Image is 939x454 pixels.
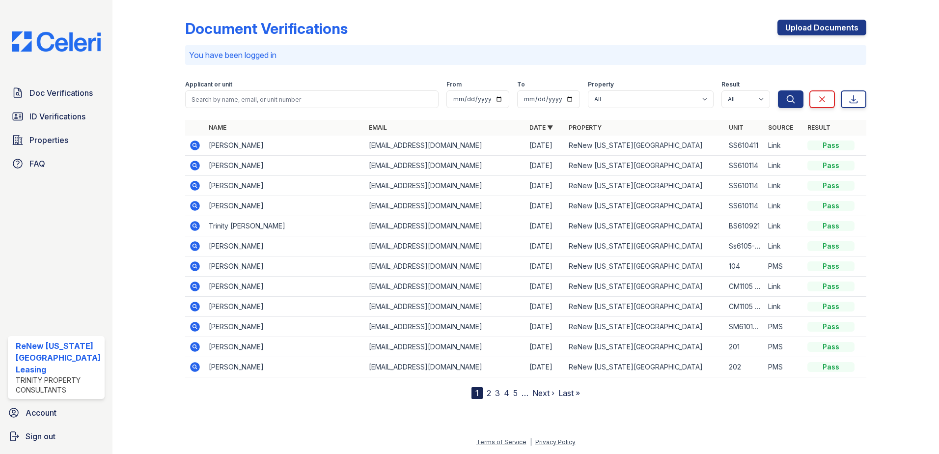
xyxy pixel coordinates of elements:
td: ReNew [US_STATE][GEOGRAPHIC_DATA] [565,136,725,156]
div: | [530,438,532,446]
div: Pass [807,342,855,352]
td: Link [764,136,803,156]
div: Pass [807,201,855,211]
div: Pass [807,141,855,150]
a: Property [569,124,602,131]
td: [PERSON_NAME] [205,136,365,156]
span: Properties [29,134,68,146]
td: [EMAIL_ADDRESS][DOMAIN_NAME] [365,196,525,216]
td: [EMAIL_ADDRESS][DOMAIN_NAME] [365,236,525,256]
a: Next › [532,388,554,398]
label: Applicant or unit [185,81,232,88]
div: 1 [471,387,483,399]
a: 4 [504,388,509,398]
td: [EMAIL_ADDRESS][DOMAIN_NAME] [365,277,525,297]
td: ReNew [US_STATE][GEOGRAPHIC_DATA] [565,277,725,297]
td: [DATE] [525,176,565,196]
a: Properties [8,130,105,150]
td: PMS [764,357,803,377]
td: Link [764,156,803,176]
td: [PERSON_NAME] [205,196,365,216]
p: You have been logged in [189,49,863,61]
a: Privacy Policy [535,438,576,446]
div: Pass [807,221,855,231]
td: [PERSON_NAME] [205,277,365,297]
td: [EMAIL_ADDRESS][DOMAIN_NAME] [365,216,525,236]
td: ReNew [US_STATE][GEOGRAPHIC_DATA] [565,196,725,216]
td: [PERSON_NAME] [205,156,365,176]
td: ReNew [US_STATE][GEOGRAPHIC_DATA] [565,337,725,357]
td: [PERSON_NAME] [205,317,365,337]
td: ReNew [US_STATE][GEOGRAPHIC_DATA] [565,176,725,196]
div: ReNew [US_STATE][GEOGRAPHIC_DATA] Leasing [16,340,101,375]
div: Pass [807,282,855,291]
td: [EMAIL_ADDRESS][DOMAIN_NAME] [365,297,525,317]
td: BS610921 [725,216,764,236]
td: [DATE] [525,256,565,277]
td: ReNew [US_STATE][GEOGRAPHIC_DATA] [565,156,725,176]
a: Last » [558,388,580,398]
td: [DATE] [525,136,565,156]
td: [EMAIL_ADDRESS][DOMAIN_NAME] [365,317,525,337]
td: PMS [764,337,803,357]
td: SS610114 [725,176,764,196]
td: [PERSON_NAME] [205,176,365,196]
td: [DATE] [525,196,565,216]
td: ReNew [US_STATE][GEOGRAPHIC_DATA] [565,297,725,317]
a: Account [4,403,109,423]
td: [DATE] [525,277,565,297]
span: … [522,387,528,399]
td: [DATE] [525,337,565,357]
span: Sign out [26,430,55,442]
td: Link [764,297,803,317]
a: Email [369,124,387,131]
a: Result [807,124,830,131]
td: 202 [725,357,764,377]
td: [EMAIL_ADDRESS][DOMAIN_NAME] [365,357,525,377]
td: [PERSON_NAME] [205,236,365,256]
div: Pass [807,181,855,191]
td: Ss6105-102 [725,236,764,256]
span: Account [26,407,56,419]
div: Trinity Property Consultants [16,375,101,395]
a: FAQ [8,154,105,173]
span: FAQ [29,158,45,170]
td: 201 [725,337,764,357]
td: Link [764,236,803,256]
a: Sign out [4,426,109,446]
img: CE_Logo_Blue-a8612792a0a2168367f1c8372b55b34899dd931a85d93a1a3d3e32e68fde9ad4.png [4,31,109,52]
a: 5 [513,388,518,398]
td: [DATE] [525,297,565,317]
td: [EMAIL_ADDRESS][DOMAIN_NAME] [365,256,525,277]
td: Link [764,176,803,196]
td: SS610114 [725,196,764,216]
td: Link [764,277,803,297]
td: [EMAIL_ADDRESS][DOMAIN_NAME] [365,337,525,357]
td: Link [764,216,803,236]
div: Pass [807,261,855,271]
td: [PERSON_NAME] [205,337,365,357]
td: ReNew [US_STATE][GEOGRAPHIC_DATA] [565,317,725,337]
div: Pass [807,241,855,251]
td: [DATE] [525,216,565,236]
div: Pass [807,362,855,372]
a: Terms of Service [476,438,526,446]
td: SM610122 [725,317,764,337]
a: 2 [487,388,491,398]
label: To [517,81,525,88]
td: Trinity [PERSON_NAME] [205,216,365,236]
td: [EMAIL_ADDRESS][DOMAIN_NAME] [365,136,525,156]
td: [EMAIL_ADDRESS][DOMAIN_NAME] [365,176,525,196]
td: [PERSON_NAME] [205,297,365,317]
td: CM1105 apt202 [725,297,764,317]
td: SS610114 [725,156,764,176]
td: PMS [764,256,803,277]
span: Doc Verifications [29,87,93,99]
td: 104 [725,256,764,277]
td: [DATE] [525,236,565,256]
td: PMS [764,317,803,337]
td: [DATE] [525,317,565,337]
td: SS610411 [725,136,764,156]
td: [PERSON_NAME] [205,357,365,377]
